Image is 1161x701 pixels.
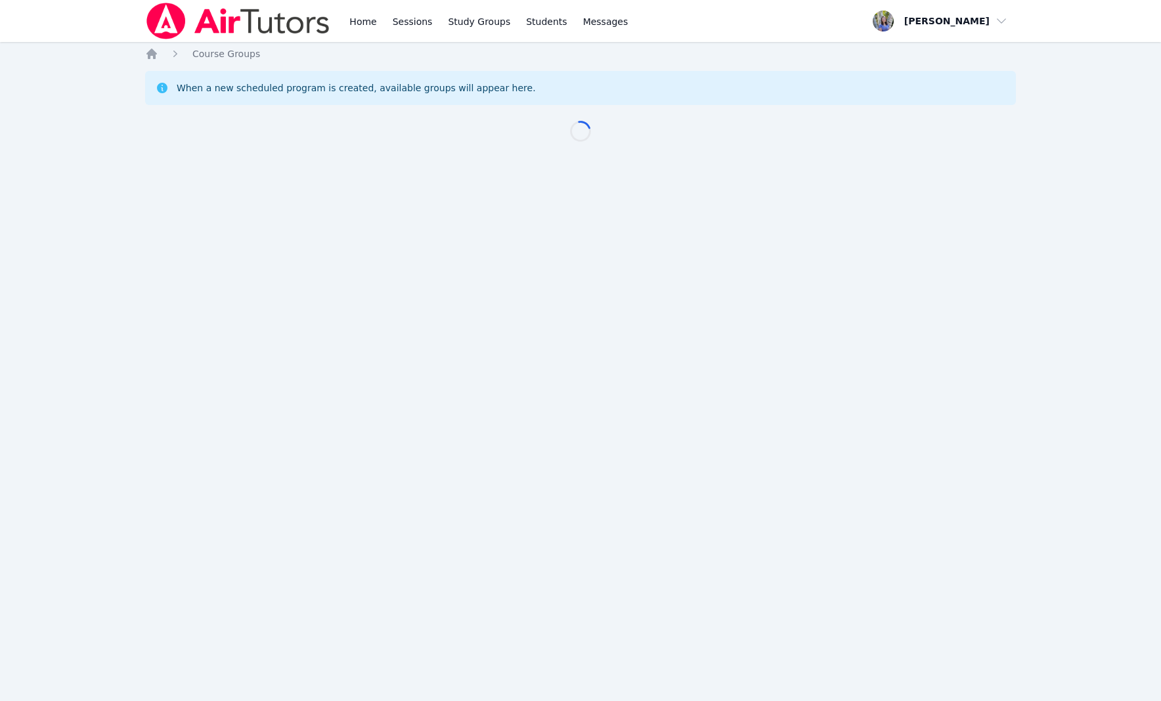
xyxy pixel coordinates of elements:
div: When a new scheduled program is created, available groups will appear here. [177,81,536,95]
span: Course Groups [192,49,260,59]
span: Messages [583,15,628,28]
a: Course Groups [192,47,260,60]
img: Air Tutors [145,3,331,39]
nav: Breadcrumb [145,47,1016,60]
